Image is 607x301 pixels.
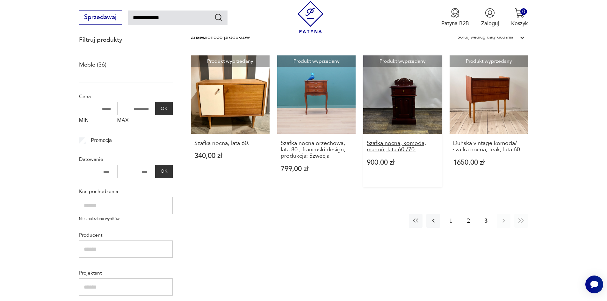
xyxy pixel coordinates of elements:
[155,102,172,115] button: OK
[511,8,528,27] button: 0Koszyk
[479,214,493,228] button: 3
[214,13,223,22] button: Szukaj
[191,33,250,41] div: Znaleziono 36 produktów
[453,140,525,153] h3: Duńska vintage komoda/ szafka nocna, teak, lata 60.
[441,20,469,27] p: Patyna B2B
[585,276,603,293] iframe: Smartsupp widget button
[79,92,173,101] p: Cena
[194,153,266,159] p: 340,00 zł
[485,8,495,18] img: Ikonka użytkownika
[367,159,438,166] p: 900,00 zł
[79,115,114,127] label: MIN
[117,115,152,127] label: MAX
[79,11,122,25] button: Sprzedawaj
[367,140,438,153] h3: Szafka nocna, komoda, mahoń, lata 60./70.
[520,8,527,15] div: 0
[79,216,173,222] p: Nie znaleziono wyników
[155,165,172,178] button: OK
[79,231,173,239] p: Producent
[481,20,499,27] p: Zaloguj
[441,8,469,27] button: Patyna B2B
[281,140,352,160] h3: Szafka nocna orzechowa, lata 80., francuski design, produkcja: Szwecja
[444,214,458,228] button: 1
[458,33,513,41] div: Sortuj według daty dodania
[281,166,352,172] p: 799,00 zł
[294,1,327,33] img: Patyna - sklep z meblami i dekoracjami vintage
[450,55,528,187] a: Produkt wyprzedanyDuńska vintage komoda/ szafka nocna, teak, lata 60.Duńska vintage komoda/ szafk...
[79,269,173,277] p: Projektant
[450,8,460,18] img: Ikona medalu
[79,36,173,44] p: Filtruj produkty
[79,60,106,70] a: Meble (36)
[79,155,173,163] p: Datowanie
[441,8,469,27] a: Ikona medaluPatyna B2B
[511,20,528,27] p: Koszyk
[91,136,112,145] p: Promocja
[191,55,270,187] a: Produkt wyprzedanySzafka nocna, lata 60.Szafka nocna, lata 60.340,00 zł
[79,187,173,196] p: Kraj pochodzenia
[481,8,499,27] button: Zaloguj
[453,159,525,166] p: 1650,00 zł
[79,15,122,20] a: Sprzedawaj
[462,214,475,228] button: 2
[363,55,442,187] a: Produkt wyprzedanySzafka nocna, komoda, mahoń, lata 60./70.Szafka nocna, komoda, mahoń, lata 60./...
[277,55,356,187] a: Produkt wyprzedanySzafka nocna orzechowa, lata 80., francuski design, produkcja: SzwecjaSzafka no...
[515,8,524,18] img: Ikona koszyka
[194,140,266,147] h3: Szafka nocna, lata 60.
